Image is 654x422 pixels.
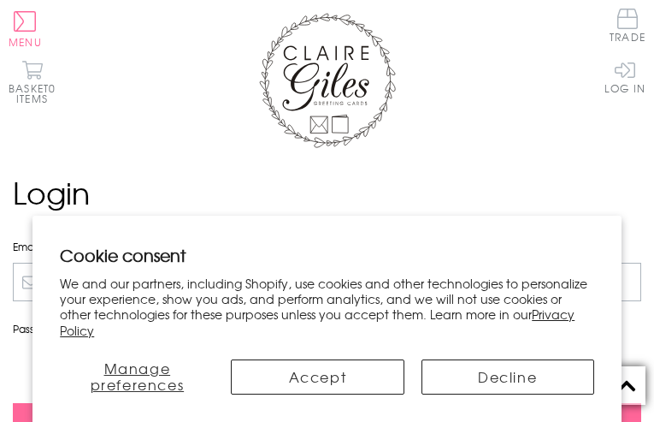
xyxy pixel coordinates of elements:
[60,360,214,395] button: Manage preferences
[13,263,641,301] input: Email
[231,360,404,395] button: Accept
[60,276,594,338] p: We and our partners, including Shopify, use cookies and other technologies to personalize your ex...
[91,358,185,395] span: Manage preferences
[604,60,645,93] a: Log In
[421,360,594,395] button: Decline
[9,60,56,104] button: Basket0 items
[610,9,645,42] span: Trade
[13,169,641,214] h1: Login
[9,34,42,50] span: Menu
[60,243,594,267] h2: Cookie consent
[16,80,56,106] span: 0 items
[13,239,641,254] label: Email
[610,9,645,45] a: Trade
[13,321,641,336] label: Password
[259,13,396,148] img: Claire Giles Greetings Cards
[9,11,42,47] button: Menu
[60,306,574,338] a: Privacy Policy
